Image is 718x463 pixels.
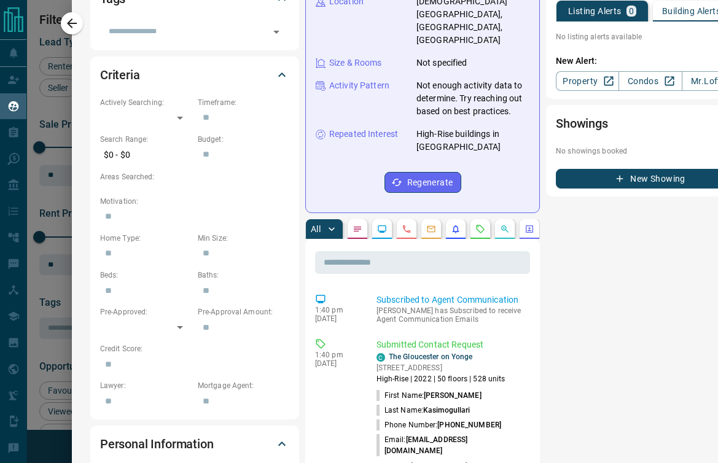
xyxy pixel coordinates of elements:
p: Activity Pattern [329,79,389,92]
button: Regenerate [384,172,461,193]
a: Property [556,71,619,91]
div: condos.ca [377,353,385,362]
div: Criteria [100,60,289,90]
h2: Criteria [100,65,140,85]
svg: Opportunities [500,224,510,234]
p: Subscribed to Agent Communication [377,294,525,306]
p: Actively Searching: [100,97,192,108]
p: [STREET_ADDRESS] [377,362,505,373]
p: Submitted Contact Request [377,338,525,351]
svg: Emails [426,224,436,234]
p: Motivation: [100,196,289,207]
div: Personal Information [100,429,289,459]
a: Condos [618,71,682,91]
p: Mortgage Agent: [198,380,289,391]
p: 0 [629,7,634,15]
p: High-Rise buildings in [GEOGRAPHIC_DATA] [416,128,529,154]
p: High-Rise | 2022 | 50 floors | 528 units [377,373,505,384]
p: [DATE] [315,314,358,323]
p: Last Name: [377,405,470,416]
p: Repeated Interest [329,128,398,141]
p: Areas Searched: [100,171,289,182]
p: Timeframe: [198,97,289,108]
h2: Personal Information [100,434,214,454]
svg: Lead Browsing Activity [377,224,387,234]
button: Open [268,23,285,41]
p: Not enough activity data to determine. Try reaching out based on best practices. [416,79,529,118]
a: The Gloucester on Yonge [389,352,473,361]
p: Search Range: [100,134,192,145]
span: [EMAIL_ADDRESS][DOMAIN_NAME] [384,435,467,455]
p: 1:40 pm [315,351,358,359]
h2: Showings [556,114,608,133]
svg: Requests [475,224,485,234]
p: Pre-Approval Amount: [198,306,289,317]
p: All [311,225,321,233]
p: [DATE] [315,359,358,368]
p: [PERSON_NAME] has Subscribed to receive Agent Communication Emails [377,306,525,324]
span: [PHONE_NUMBER] [437,421,501,429]
p: Pre-Approved: [100,306,192,317]
svg: Notes [353,224,362,234]
svg: Agent Actions [525,224,534,234]
p: Baths: [198,270,289,281]
svg: Listing Alerts [451,224,461,234]
span: [PERSON_NAME] [424,391,481,400]
p: Email: [377,434,525,456]
p: 1:40 pm [315,306,358,314]
p: Lawyer: [100,380,192,391]
p: Credit Score: [100,343,289,354]
svg: Calls [402,224,412,234]
p: Listing Alerts [568,7,622,15]
p: First Name: [377,390,482,401]
p: Not specified [416,56,467,69]
p: Beds: [100,270,192,281]
p: Size & Rooms [329,56,382,69]
p: Budget: [198,134,289,145]
p: Phone Number: [377,419,501,430]
p: Min Size: [198,233,289,244]
p: $0 - $0 [100,145,192,165]
p: Home Type: [100,233,192,244]
span: Kasimogullari [423,406,470,414]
